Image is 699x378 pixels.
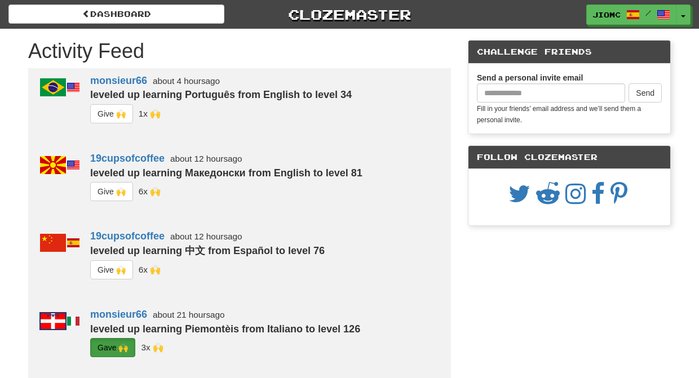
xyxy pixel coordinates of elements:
button: Gave 🙌 [90,338,135,357]
strong: leveled up learning Македонски from English to level 81 [90,167,362,179]
a: Dashboard [8,5,224,24]
small: CharmingTigress [139,109,161,118]
small: about 12 hours ago [170,232,242,241]
strong: leveled up learning 中文 from Español to level 76 [90,245,325,256]
small: 19cupsofcoffee<br />JioMc<br />CharmingTigress [141,343,163,352]
small: about 12 hours ago [170,154,242,163]
h1: Activity Feed [28,40,451,63]
button: Give 🙌 [90,104,133,123]
small: Fill in your friends’ email address and we’ll send them a personal invite. [477,105,641,124]
small: about 21 hours ago [153,310,225,319]
a: 19cupsofcoffee [90,230,165,242]
a: 19cupsofcoffee [90,153,165,164]
a: monsieur66 [90,309,147,320]
button: Send [629,83,662,103]
strong: leveled up learning Piemontèis from Italiano to level 126 [90,323,360,335]
span: / [645,9,651,17]
button: Give 🙌 [90,182,133,201]
strong: Send a personal invite email [477,73,583,82]
a: monsieur66 [90,75,147,86]
strong: leveled up learning Português from English to level 34 [90,89,352,100]
span: JioMc [592,10,621,20]
small: atila_fakacz<br />LuciusVorenusX<br />Marcos<br />CharmingTigress<br />Earluccio<br />Qvadratus [139,265,161,274]
button: Give 🙌 [90,260,133,279]
small: about 4 hours ago [153,76,220,86]
div: Follow Clozemaster [468,146,670,169]
small: atila_fakacz<br />LuciusVorenusX<br />Marcos<br />CharmingTigress<br />Earluccio<br />Qvadratus [139,186,161,196]
a: JioMc / [586,5,676,25]
a: Clozemaster [241,5,457,24]
div: Challenge Friends [468,41,670,64]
